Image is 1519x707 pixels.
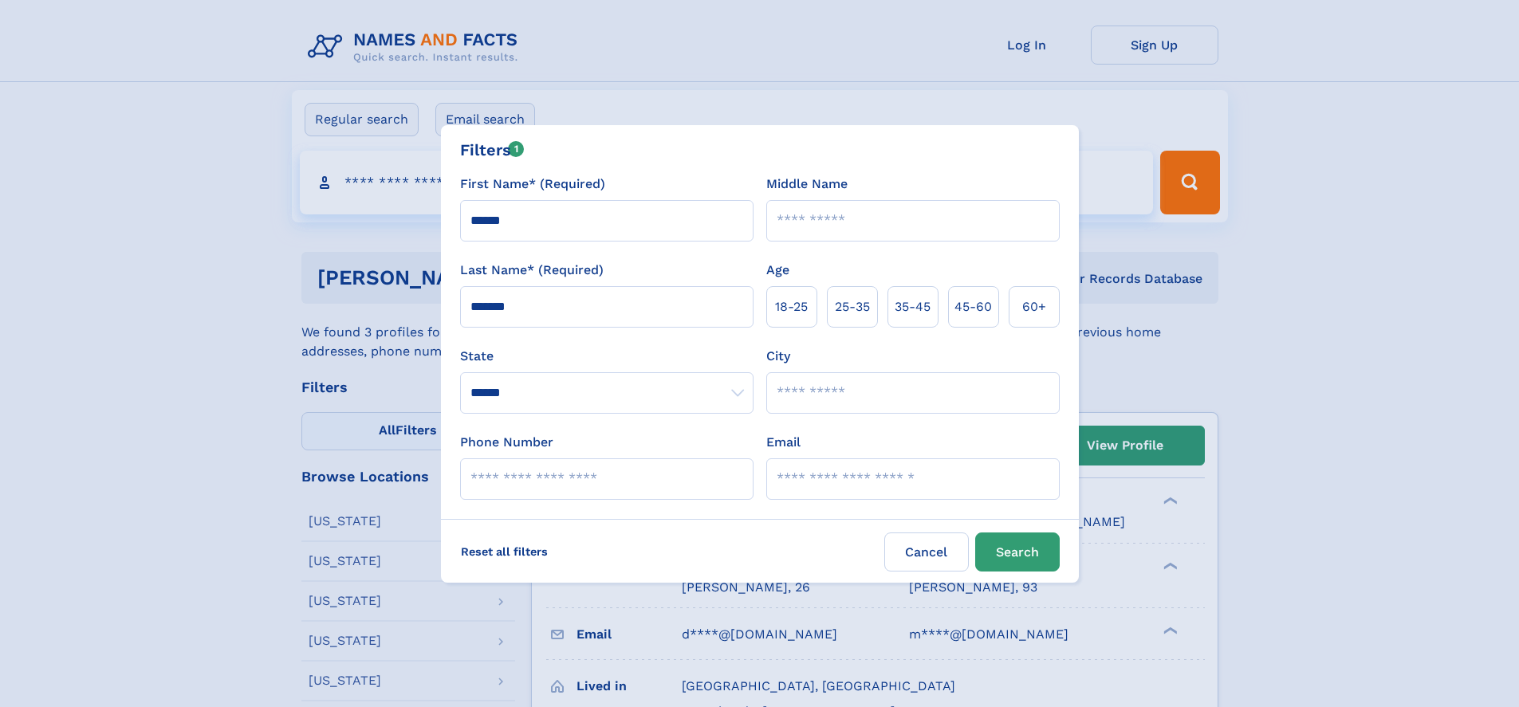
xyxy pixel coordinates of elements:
label: Last Name* (Required) [460,261,604,280]
span: 18‑25 [775,297,808,316]
label: Phone Number [460,433,553,452]
label: Age [766,261,789,280]
span: 60+ [1022,297,1046,316]
label: Reset all filters [451,532,558,571]
label: Cancel [884,532,969,571]
span: 35‑45 [895,297,931,316]
span: 25‑35 [835,297,870,316]
span: 45‑60 [954,297,992,316]
label: Email [766,433,801,452]
div: Filters [460,138,525,162]
label: City [766,347,790,366]
label: First Name* (Required) [460,175,605,194]
button: Search [975,532,1060,571]
label: State [460,347,754,366]
label: Middle Name [766,175,848,194]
